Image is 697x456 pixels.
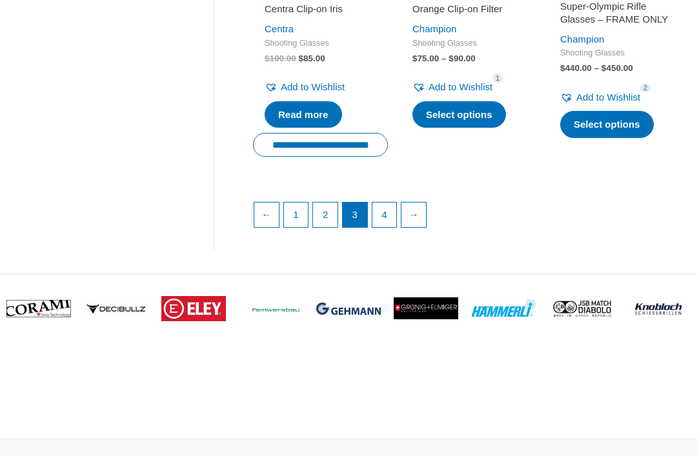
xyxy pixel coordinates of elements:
span: 2 [640,84,651,94]
bdi: 440.00 [560,64,592,74]
span: Shooting Glasses [265,39,376,50]
span: – [594,64,600,74]
bdi: 100.00 [265,54,296,64]
a: Page 1 [284,203,308,228]
span: Shooting Glasses [412,39,524,50]
a: Orange Clip-on Filter [412,3,524,21]
a: Page 2 [313,203,338,228]
img: brand logo [161,297,226,322]
a: Page 4 [372,203,397,228]
bdi: 85.00 [299,54,325,64]
nav: Product Pagination [253,203,683,235]
span: $ [449,54,454,64]
a: ← [254,203,279,228]
a: Add to Wishlist [265,79,345,97]
h2: Orange Clip-on Filter [412,3,524,16]
bdi: 75.00 [412,54,439,64]
bdi: 450.00 [601,64,633,74]
span: Add to Wishlist [281,82,345,93]
span: $ [560,64,565,74]
a: → [401,203,426,228]
span: $ [412,54,418,64]
a: Add to Wishlist [560,89,640,107]
a: Select options for “Super-Olympic Rifle Glasses - FRAME ONLY” [560,112,654,139]
h2: Super-Olympic Rifle Glasses – FRAME ONLY [560,1,672,26]
a: Add to Wishlist [412,79,492,97]
span: 1 [492,74,503,84]
h2: Centra Clip-on Iris [265,3,376,16]
span: $ [299,54,304,64]
a: Centra [265,24,294,35]
bdi: 90.00 [449,54,475,64]
a: Centra Clip-on Iris [265,3,376,21]
span: $ [265,54,270,64]
a: Read more about “Centra Clip-on Iris” [265,102,342,129]
span: Page 3 [343,203,367,228]
span: Add to Wishlist [576,92,640,103]
a: Champion [412,24,456,35]
span: Shooting Glasses [560,48,672,59]
a: Champion [560,34,604,45]
span: – [441,54,447,64]
span: Add to Wishlist [429,82,492,93]
span: $ [601,64,607,74]
a: Select options for “Orange Clip-on Filter” [412,102,506,129]
a: Super-Olympic Rifle Glasses – FRAME ONLY [560,1,672,31]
